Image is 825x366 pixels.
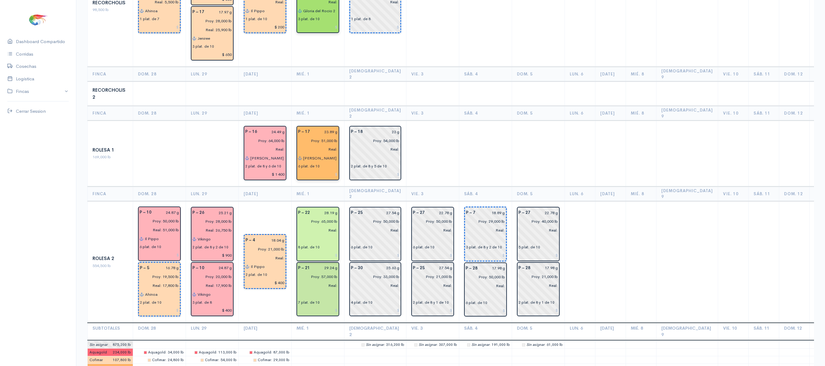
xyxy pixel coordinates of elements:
th: Dom. 12 [779,67,810,82]
input: $ [298,306,338,315]
th: Dom. 28 [133,186,186,201]
div: Piscina: 18 Peso: 23 g Libras Proy: 54,000 lb Empacadora: Sin asignar Plataformas: 2 plat. de 8 y... [349,126,401,180]
th: Vie. 3 [406,186,459,201]
span: : 34,000 lb [144,350,184,355]
div: Piscina: 10 Peso: 24.87 g Libras Proy: 50,000 lb Libras Reales: 51,000 lb Rendimiento: 102.0% Emp... [138,207,181,261]
div: 8 plat. de 10 [298,244,320,250]
span: Aquagold [148,350,165,355]
input: $ [192,251,232,260]
div: Piscina: 27 Peso: 22.78 g Libras Proy: 50,000 lb Empacadora: Sin asignar Plataformas: 6 plat. de 10 [411,207,454,261]
th: Dom. 5 [512,186,565,201]
input: pescadas [136,281,179,290]
input: estimadas [136,272,179,281]
td: [DATE] [239,323,292,340]
div: Piscina: 21 Peso: 29.24 g Libras Proy: 57,000 lb Empacadora: Total Seafood Plataformas: 7 plat. d... [296,262,339,317]
input: estimadas [242,245,285,254]
td: Sáb. 11 [749,323,779,340]
input: estimadas [242,136,285,145]
div: Piscina: 28 Peso: 17.98 g Libras Proy: 21,000 lb Empacadora: Sin asignar Plataformas: 2 plat. de ... [517,262,560,317]
input: g [479,208,505,217]
td: Dom. 5 [512,323,565,340]
th: [DEMOGRAPHIC_DATA] 9 [656,186,718,201]
input: $ [351,23,399,31]
div: 6 plat. de 10 [351,244,373,250]
input: pescadas [347,281,400,290]
div: 2 plat. de 8 y 5 de 10 [351,163,387,169]
span: Sin asignar [366,342,384,347]
input: pescadas [462,226,505,235]
span: Aquagold [89,350,107,355]
th: Mié. 8 [626,106,656,121]
input: estimadas [136,217,179,226]
th: Sáb. 4 [459,67,512,82]
th: Lun. 29 [186,186,239,201]
th: Dom. 12 [779,106,810,121]
input: pescadas [189,281,232,290]
th: Finca [88,106,133,121]
input: g [314,208,338,217]
th: [DEMOGRAPHIC_DATA] 2 [344,106,406,121]
input: g [534,208,558,217]
span: : 54,000 lb [201,357,237,362]
td: Lun. 29 [186,323,239,340]
div: 6 plat. de 10 [413,244,434,250]
input: estimadas [462,273,505,281]
th: Mié. 1 [292,186,344,201]
th: Lun. 6 [565,106,595,121]
td: Subtotales [88,323,133,340]
input: g [314,127,338,136]
div: P – 30 [347,264,366,273]
span: : 113,000 lb [194,350,237,355]
div: P – 18 [347,127,366,136]
div: P – 26 [189,208,208,217]
th: Finca [88,67,133,82]
input: g [314,264,338,273]
span: Cofimar [152,357,165,362]
input: $ [466,306,505,315]
th: [DEMOGRAPHIC_DATA] 2 [344,67,406,82]
span: : 316,200 lb [362,342,404,347]
div: Piscina: 7 Tipo: Raleo Peso: 18.89 g Libras Proy: 29,000 lb Empacadora: Sin asignar Plataformas: ... [464,207,507,262]
div: Piscina: 17 Peso: 23.89 g Libras Proy: 51,000 lb Empacadora: Expalsa Gabarra: Abel Elian Platafor... [296,126,339,180]
input: pescadas [347,226,400,235]
div: 2 plat. de 8 y 1 de 10 [413,300,449,305]
span: Sin asignar [419,342,437,347]
input: pescadas [242,254,285,262]
input: $ [140,251,179,259]
input: $ [298,170,338,179]
input: $ [192,306,232,315]
th: Sáb. 4 [459,106,512,121]
th: Vie. 10 [718,67,749,82]
span: 98,500 lb [93,7,109,12]
div: P – 17 [189,8,208,16]
input: $ [140,23,179,31]
th: Sáb. 11 [749,67,779,82]
div: P – 5 [136,264,153,273]
input: g [208,264,232,273]
div: 7 plat. de 10 [298,300,320,305]
th: [DEMOGRAPHIC_DATA] 9 [656,67,718,82]
div: Piscina: 5 Tipo: Raleo Peso: 16.78 g Libras Proy: 19,500 lb Libras Reales: 17,800 lb Rendimiento:... [138,262,181,317]
th: Finca [88,186,133,201]
td: Vie. 3 [406,323,459,340]
div: P – 7 [462,208,479,217]
div: 3 plat. de 8 [192,300,212,305]
div: Piscina: 28 Peso: 17.98 g Libras Proy: 50,000 lb Empacadora: Sin asignar Plataformas: 6 plat. de 10 [464,262,507,317]
div: 2 plat. de 8 y 1 de 10 [518,300,554,305]
td: Dom. 12 [779,323,810,340]
input: $ [518,251,558,260]
th: Sáb. 4 [459,186,512,201]
td: [DATE] [595,323,626,340]
input: estimadas [189,16,232,25]
span: 234,000 lb [113,350,131,355]
input: g [428,208,452,217]
span: Aquagold [199,350,216,355]
input: estimadas [409,217,452,226]
span: : 87,000 lb [249,350,289,355]
div: P – 27 [515,208,534,217]
td: [DEMOGRAPHIC_DATA] 9 [656,323,718,340]
input: pescadas [242,145,285,154]
th: Dom. 28 [133,67,186,82]
input: $ [245,170,285,179]
input: $ [192,50,232,59]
